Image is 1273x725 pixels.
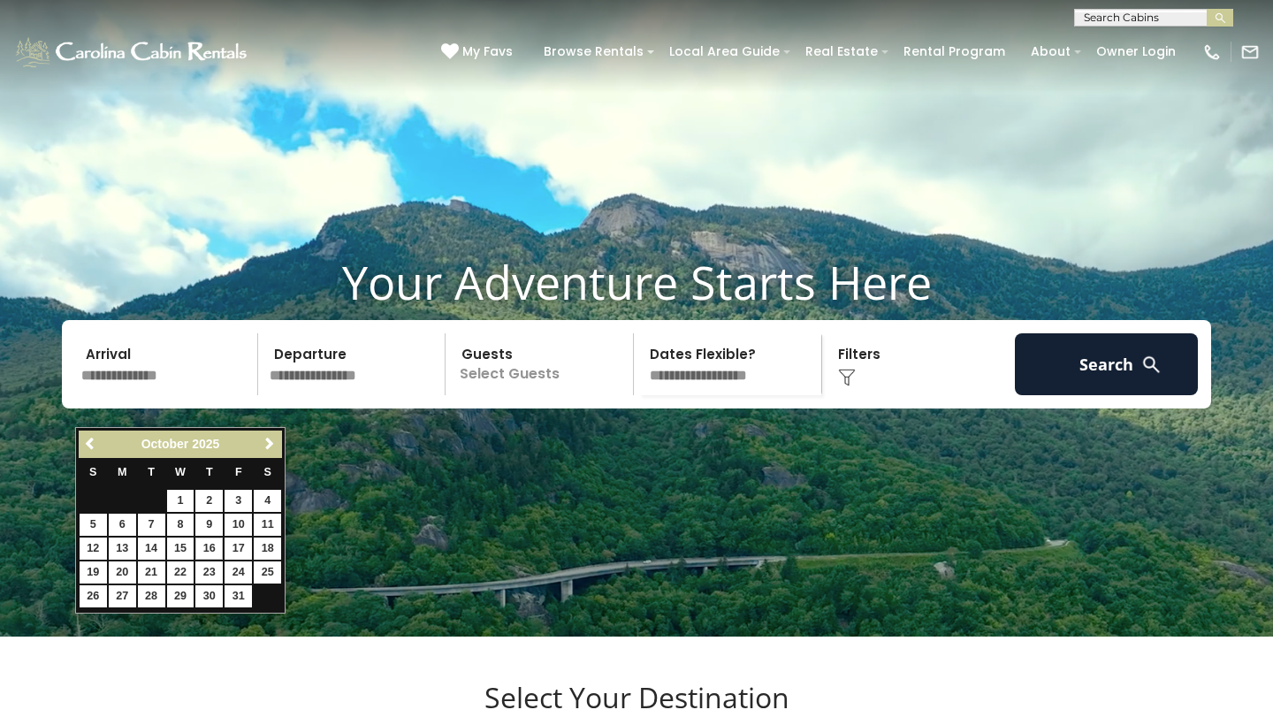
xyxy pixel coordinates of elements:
a: 5 [80,514,107,536]
a: 20 [109,561,136,584]
span: October [141,437,189,451]
img: phone-regular-white.png [1202,42,1222,62]
a: 11 [254,514,281,536]
a: 31 [225,585,252,607]
a: 9 [195,514,223,536]
a: 27 [109,585,136,607]
img: mail-regular-white.png [1240,42,1260,62]
a: 10 [225,514,252,536]
a: 3 [225,490,252,512]
a: Next [258,433,280,455]
a: 18 [254,538,281,560]
a: 24 [225,561,252,584]
a: 22 [167,561,194,584]
span: Previous [84,437,98,451]
span: Friday [235,466,242,478]
a: 23 [195,561,223,584]
span: Wednesday [175,466,186,478]
a: Real Estate [797,38,887,65]
img: filter--v1.png [838,369,856,386]
a: 21 [138,561,165,584]
span: My Favs [462,42,513,61]
span: Sunday [89,466,96,478]
a: 30 [195,585,223,607]
a: About [1022,38,1079,65]
a: 13 [109,538,136,560]
a: 26 [80,585,107,607]
a: 29 [167,585,194,607]
a: 19 [80,561,107,584]
h1: Your Adventure Starts Here [13,255,1260,309]
a: 8 [167,514,194,536]
a: 12 [80,538,107,560]
a: 28 [138,585,165,607]
a: 7 [138,514,165,536]
button: Search [1015,333,1198,395]
a: 16 [195,538,223,560]
a: Rental Program [895,38,1014,65]
a: Owner Login [1087,38,1185,65]
p: Select Guests [451,333,633,395]
span: Next [263,437,277,451]
a: My Favs [441,42,517,62]
a: 14 [138,538,165,560]
span: Tuesday [148,466,155,478]
a: 2 [195,490,223,512]
img: White-1-1-2.png [13,34,252,70]
a: 17 [225,538,252,560]
a: 6 [109,514,136,536]
a: 25 [254,561,281,584]
a: 4 [254,490,281,512]
a: 1 [167,490,194,512]
span: Saturday [264,466,271,478]
img: search-regular-white.png [1140,354,1162,376]
a: Previous [80,433,103,455]
span: Thursday [206,466,213,478]
a: Browse Rentals [535,38,652,65]
span: Monday [118,466,127,478]
a: 15 [167,538,194,560]
span: 2025 [192,437,219,451]
a: Local Area Guide [660,38,789,65]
